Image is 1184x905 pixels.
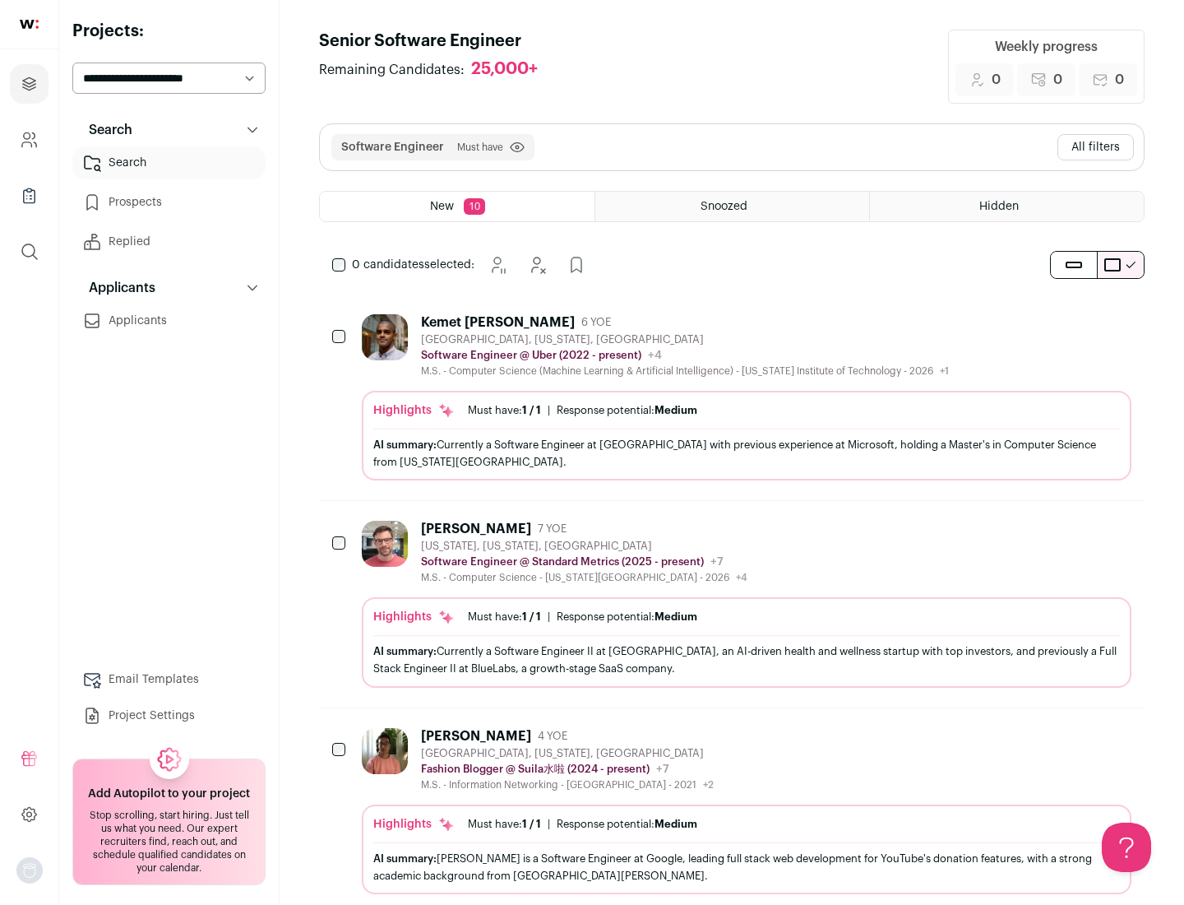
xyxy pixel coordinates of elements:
span: 7 YOE [538,522,567,536]
a: Snoozed [595,192,869,221]
span: Medium [654,819,697,829]
img: 927442a7649886f10e33b6150e11c56b26abb7af887a5a1dd4d66526963a6550.jpg [362,314,408,360]
span: AI summary: [373,853,437,864]
iframe: Help Scout Beacon - Open [1102,823,1151,872]
div: M.S. - Computer Science (Machine Learning & Artificial Intelligence) - [US_STATE] Institute of Te... [421,364,949,378]
div: Stop scrolling, start hiring. Just tell us what you need. Our expert recruiters find, reach out, ... [83,809,255,875]
span: +7 [656,763,669,775]
div: Must have: [468,818,541,831]
img: ebffc8b94a612106133ad1a79c5dcc917f1f343d62299c503ebb759c428adb03.jpg [362,728,408,774]
span: 1 / 1 [522,819,541,829]
span: Must have [457,141,503,154]
span: Hidden [979,201,1019,212]
a: Email Templates [72,663,266,696]
p: Software Engineer @ Standard Metrics (2025 - present) [421,555,704,569]
div: M.S. - Information Networking - [GEOGRAPHIC_DATA] - 2021 [421,778,714,791]
span: +1 [940,366,949,376]
div: 25,000+ [471,59,538,80]
a: [PERSON_NAME] 7 YOE [US_STATE], [US_STATE], [GEOGRAPHIC_DATA] Software Engineer @ Standard Metric... [362,521,1131,687]
p: Applicants [79,278,155,298]
a: Replied [72,225,266,258]
button: All filters [1057,134,1134,160]
div: Highlights [373,402,455,419]
div: [GEOGRAPHIC_DATA], [US_STATE], [GEOGRAPHIC_DATA] [421,747,714,760]
p: Search [79,120,132,140]
span: Medium [654,405,697,415]
span: 10 [464,198,485,215]
span: AI summary: [373,439,437,450]
a: Search [72,146,266,179]
button: Software Engineer [341,139,444,155]
div: [US_STATE], [US_STATE], [GEOGRAPHIC_DATA] [421,540,747,553]
div: Response potential: [557,818,697,831]
h2: Add Autopilot to your project [88,786,250,802]
div: Currently a Software Engineer II at [GEOGRAPHIC_DATA], an AI-driven health and wellness startup w... [373,643,1120,677]
span: 6 YOE [581,316,611,329]
span: 0 candidates [352,259,424,271]
span: +7 [710,556,724,568]
a: Add Autopilot to your project Stop scrolling, start hiring. Just tell us what you need. Our exper... [72,759,266,885]
span: +4 [736,573,747,582]
div: Kemet [PERSON_NAME] [421,314,575,331]
div: Response potential: [557,610,697,624]
span: +2 [703,780,714,790]
button: Snooze [481,248,514,281]
span: Snoozed [701,201,747,212]
div: Must have: [468,404,541,417]
span: 4 YOE [538,730,567,743]
a: Company and ATS Settings [10,120,49,160]
a: Projects [10,64,49,104]
img: wellfound-shorthand-0d5821cbd27db2630d0214b213865d53afaa358527fdda9d0ea32b1df1b89c2c.svg [20,20,39,29]
img: 92c6d1596c26b24a11d48d3f64f639effaf6bd365bf059bea4cfc008ddd4fb99.jpg [362,521,408,567]
p: Fashion Blogger @ Suila水啦 (2024 - present) [421,763,650,776]
h2: Projects: [72,20,266,43]
span: Remaining Candidates: [319,60,465,80]
div: Highlights [373,816,455,833]
ul: | [468,610,697,624]
p: Software Engineer @ Uber (2022 - present) [421,349,641,362]
span: 0 [1115,70,1124,90]
div: [GEOGRAPHIC_DATA], [US_STATE], [GEOGRAPHIC_DATA] [421,333,949,346]
div: Response potential: [557,404,697,417]
div: [PERSON_NAME] is a Software Engineer at Google, leading full stack web development for YouTube's ... [373,850,1120,884]
button: Hide [520,248,553,281]
button: Applicants [72,271,266,304]
div: Highlights [373,609,455,625]
div: M.S. - Computer Science - [US_STATE][GEOGRAPHIC_DATA] - 2026 [421,571,747,584]
span: 1 / 1 [522,611,541,622]
span: New [430,201,454,212]
div: [PERSON_NAME] [421,521,531,537]
div: [PERSON_NAME] [421,728,531,745]
div: Must have: [468,610,541,624]
span: Medium [654,611,697,622]
a: [PERSON_NAME] 4 YOE [GEOGRAPHIC_DATA], [US_STATE], [GEOGRAPHIC_DATA] Fashion Blogger @ Suila水啦 (2... [362,728,1131,894]
span: +4 [648,350,662,361]
a: Company Lists [10,176,49,216]
a: Applicants [72,304,266,337]
div: Weekly progress [995,37,1098,57]
ul: | [468,818,697,831]
h1: Senior Software Engineer [319,30,554,53]
button: Search [72,114,266,146]
span: 0 [1053,70,1062,90]
div: Currently a Software Engineer at [GEOGRAPHIC_DATA] with previous experience at Microsoft, holding... [373,436,1120,471]
img: nopic.png [16,857,43,884]
a: Hidden [870,192,1144,221]
span: AI summary: [373,646,437,657]
a: Project Settings [72,699,266,732]
span: 0 [992,70,1001,90]
span: selected: [352,257,474,273]
button: Open dropdown [16,857,43,884]
ul: | [468,404,697,417]
a: Prospects [72,186,266,219]
span: 1 / 1 [522,405,541,415]
a: Kemet [PERSON_NAME] 6 YOE [GEOGRAPHIC_DATA], [US_STATE], [GEOGRAPHIC_DATA] Software Engineer @ Ub... [362,314,1131,480]
button: Add to Prospects [560,248,593,281]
